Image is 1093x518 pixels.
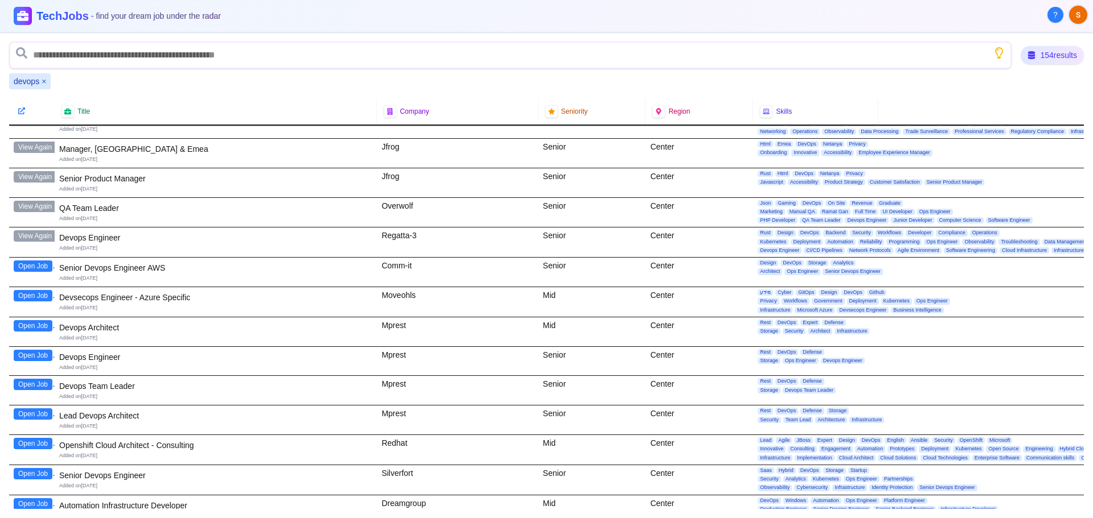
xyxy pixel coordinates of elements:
div: Automation Infrastructure Developer [59,500,372,511]
span: Automation [811,498,841,504]
div: Center [646,287,753,317]
span: Cloud Technologies [921,455,969,461]
span: DevOps [792,171,816,177]
span: Manual QA [787,209,817,215]
span: Cloud Architect [837,455,876,461]
h1: TechJobs [36,8,221,24]
span: Defense [822,320,846,326]
div: Devsecops Engineer - Azure Specific [59,292,372,303]
div: 154 results [1021,46,1084,64]
span: Startup [848,467,869,474]
div: Senior [539,465,646,495]
span: Senior Devops Engineer [917,484,977,491]
span: Innovative [791,150,819,156]
button: Open Job [14,290,52,301]
span: - find your dream job under the radar [91,11,221,20]
span: Rust [758,171,773,177]
button: Open Job [14,438,52,449]
div: Added on [DATE] [59,364,372,371]
span: GitOps [796,289,816,296]
span: Architecture [815,417,847,423]
span: Ops Engineer [784,268,820,275]
div: Mprest [377,317,538,346]
div: Center [646,168,753,197]
span: Engagement [819,446,853,452]
span: Storage [758,387,780,393]
span: Ops Engineer [783,358,819,364]
span: Skills [776,107,792,116]
div: Added on [DATE] [59,422,372,430]
button: Open Job [14,260,52,272]
span: Storage [823,467,846,474]
span: DevOps [798,467,821,474]
div: Center [646,347,753,376]
span: Security [850,230,873,236]
span: Kubernetes [881,298,912,304]
span: Observability [822,129,856,135]
span: Business Intelligence [891,307,944,313]
span: Javascript [758,179,786,185]
span: Software Engineering [944,247,997,254]
span: Kubernetes [811,476,841,482]
img: User avatar [1069,6,1087,24]
span: DevOps [780,260,804,266]
span: Enterprise Software [972,455,1022,461]
button: View Again [14,142,56,153]
div: Senior [539,139,646,168]
span: Data Management [1042,239,1089,245]
span: devops [14,76,39,87]
div: Senior [539,227,646,257]
span: Team Lead [783,417,813,423]
span: Customer Satisfaction [868,179,922,185]
span: Deployment [791,239,823,245]
span: Rest [758,349,773,355]
span: Senior Devops Engineer [811,506,872,512]
span: DevOps [798,230,821,236]
div: Devops Engineer [59,351,372,363]
button: About Techjobs [1047,7,1063,23]
span: Software Engineer [986,217,1033,223]
div: Senior [539,198,646,227]
span: JBoss [794,437,813,444]
span: Design [775,230,796,236]
span: Microsoft Azure [795,307,835,313]
span: Architect [808,328,832,334]
span: Backend [823,230,848,236]
div: Added on [DATE] [59,275,372,282]
span: Devops Engineer [845,217,889,223]
span: Computer Science [937,217,984,223]
div: Added on [DATE] [59,482,372,490]
span: Employee Experience Manager [856,150,932,156]
span: Storage [758,328,780,334]
span: Programming [886,239,922,245]
span: Storage [806,260,829,266]
div: Devops Engineer [59,232,372,243]
span: DevOps [758,498,781,504]
span: Infrastructure Developer [938,506,998,512]
span: Windows [783,498,809,504]
div: Mprest [377,376,538,405]
div: Added on [DATE] [59,185,372,193]
span: Deployment [919,446,951,452]
span: Production Engineer [758,506,809,512]
span: Hybrid Cloud [1058,446,1092,452]
span: Storage [758,358,780,364]
div: Moveohls [377,287,538,317]
button: Remove devops filter [42,76,46,87]
div: Senior Product Manager [59,173,372,184]
span: Devops Engineer [821,358,865,364]
span: Infrastructure [832,484,867,491]
span: Privacy [844,171,865,177]
span: Workflows [782,298,810,304]
div: Redhat [377,435,538,465]
span: Operations [790,129,820,135]
span: Kubernetes [758,239,788,245]
span: DevOps [775,408,799,414]
span: Ramat Gan [820,209,850,215]
div: Silverfort [377,465,538,495]
div: Jfrog [377,168,538,197]
div: Devops Architect [59,322,372,333]
span: Deployment [847,298,879,304]
div: Senior Devops Engineer [59,470,372,481]
span: Consulting [788,446,817,452]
